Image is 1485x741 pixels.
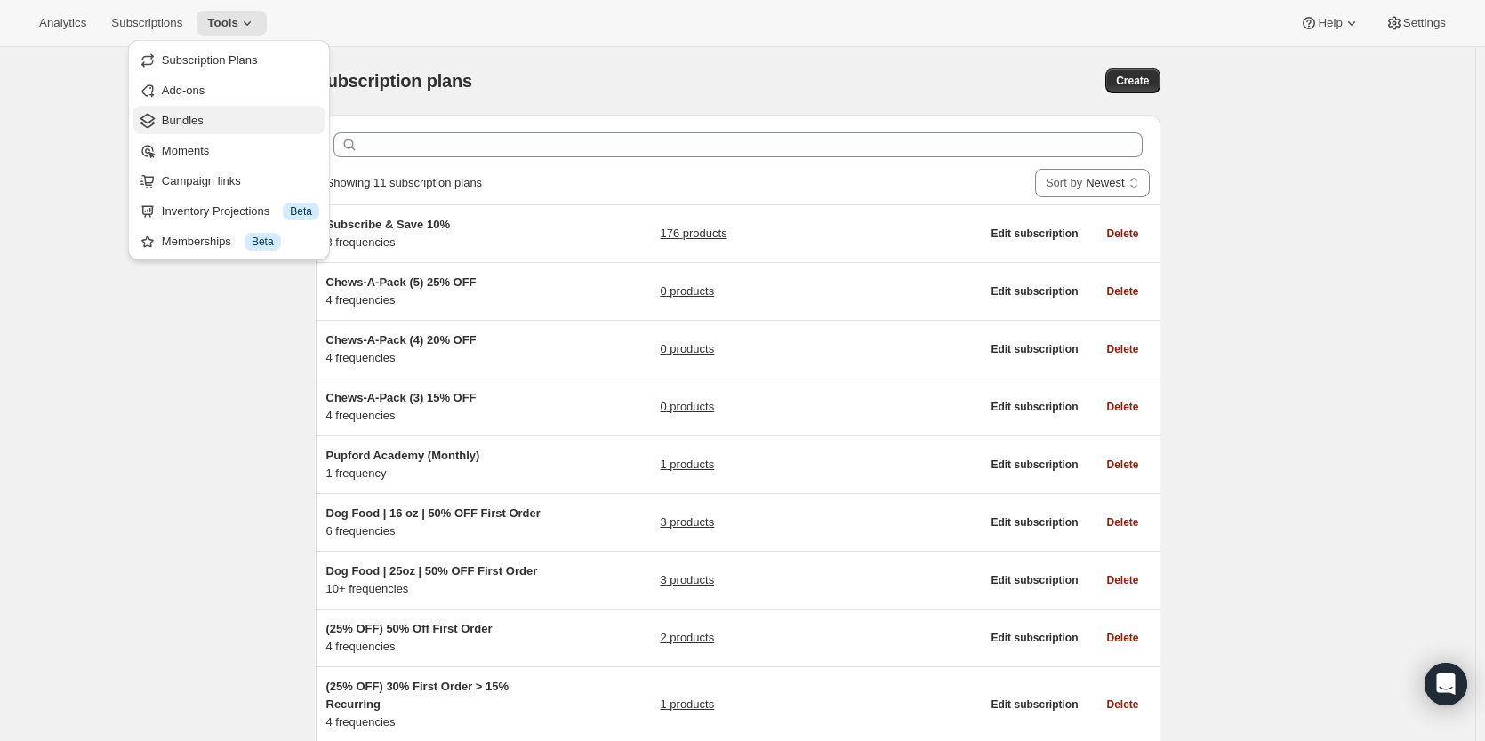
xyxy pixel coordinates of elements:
[980,692,1088,717] button: Edit subscription
[980,625,1088,650] button: Edit subscription
[1096,692,1149,717] button: Delete
[660,225,726,243] a: 176 products
[326,447,549,482] div: 1 frequency
[326,680,510,711] span: (25% OFF) 30% First Order > 15% Recurring
[991,284,1078,299] span: Edit subscription
[28,11,97,36] button: Analytics
[133,136,325,164] button: Moments
[660,398,714,416] a: 0 products
[660,571,714,589] a: 3 products
[1318,16,1342,30] span: Help
[1096,452,1149,477] button: Delete
[1375,11,1457,36] button: Settings
[326,449,480,462] span: Pupford Academy (Monthly)
[660,696,714,713] a: 1 products
[326,274,549,309] div: 4 frequencies
[1096,279,1149,304] button: Delete
[162,203,319,220] div: Inventory Projections
[1096,510,1149,535] button: Delete
[326,506,541,520] span: Dog Food | 16 oz | 50% OFF First Order
[252,235,274,249] span: Beta
[326,333,477,347] span: Chews-A-Pack (4) 20% OFF
[1096,221,1149,246] button: Delete
[326,620,549,656] div: 4 frequencies
[133,196,325,225] button: Inventory Projections
[326,562,549,598] div: 10+ frequencies
[326,176,483,189] span: Showing 11 subscription plans
[991,515,1078,530] span: Edit subscription
[1289,11,1370,36] button: Help
[991,458,1078,472] span: Edit subscription
[980,221,1088,246] button: Edit subscription
[326,216,549,251] div: 3 frequencies
[197,11,267,36] button: Tools
[660,340,714,358] a: 0 products
[1096,394,1149,419] button: Delete
[133,45,325,74] button: Subscription Plans
[980,337,1088,362] button: Edit subscription
[1096,568,1149,593] button: Delete
[326,622,493,635] span: (25% OFF) 50% Off First Order
[991,697,1078,712] span: Edit subscription
[1116,74,1149,88] span: Create
[660,629,714,647] a: 2 products
[162,84,205,97] span: Add-ons
[162,233,319,251] div: Memberships
[162,53,258,67] span: Subscription Plans
[1096,625,1149,650] button: Delete
[980,452,1088,477] button: Edit subscription
[316,71,472,91] span: Subscription plans
[1106,400,1138,414] span: Delete
[660,514,714,531] a: 3 products
[290,204,312,219] span: Beta
[133,166,325,195] button: Campaign links
[326,505,549,540] div: 6 frequencies
[133,76,325,104] button: Add-ons
[991,631,1078,645] span: Edit subscription
[133,106,325,134] button: Bundles
[326,564,538,578] span: Dog Food | 25oz | 50% OFF First Order
[1425,663,1467,705] div: Open Intercom Messenger
[991,573,1078,587] span: Edit subscription
[1403,16,1446,30] span: Settings
[326,331,549,367] div: 4 frequencies
[1106,515,1138,530] span: Delete
[1105,68,1160,93] button: Create
[133,227,325,255] button: Memberships
[326,678,549,731] div: 4 frequencies
[980,510,1088,535] button: Edit subscription
[1106,458,1138,472] span: Delete
[1106,342,1138,356] span: Delete
[980,394,1088,419] button: Edit subscription
[1106,697,1138,712] span: Delete
[1106,631,1138,645] span: Delete
[980,568,1088,593] button: Edit subscription
[660,283,714,300] a: 0 products
[660,456,714,474] a: 1 products
[991,227,1078,241] span: Edit subscription
[111,16,182,30] span: Subscriptions
[326,275,477,289] span: Chews-A-Pack (5) 25% OFF
[1096,337,1149,362] button: Delete
[207,16,238,30] span: Tools
[980,279,1088,304] button: Edit subscription
[162,114,204,127] span: Bundles
[1106,573,1138,587] span: Delete
[1106,227,1138,241] span: Delete
[991,400,1078,414] span: Edit subscription
[162,144,209,157] span: Moments
[326,218,450,231] span: Subscribe & Save 10%
[100,11,193,36] button: Subscriptions
[1106,284,1138,299] span: Delete
[326,391,477,404] span: Chews-A-Pack (3) 15% OFF
[162,174,241,187] span: Campaign links
[991,342,1078,356] span: Edit subscription
[326,389,549,425] div: 4 frequencies
[39,16,86,30] span: Analytics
